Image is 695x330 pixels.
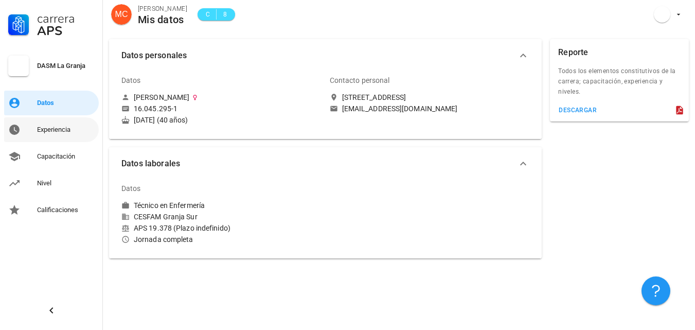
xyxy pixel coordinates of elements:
[121,48,517,63] span: Datos personales
[37,206,95,214] div: Calificaciones
[4,171,99,196] a: Nivel
[134,201,205,210] div: Técnico en Enfermería
[121,212,322,221] div: CESFAM Granja Sur
[37,12,95,25] div: Carrera
[4,117,99,142] a: Experiencia
[121,223,322,233] div: APS 19.378 (Plazo indefinido)
[37,25,95,37] div: APS
[330,68,390,93] div: Contacto personal
[558,39,588,66] div: Reporte
[121,68,141,93] div: Datos
[558,107,597,114] div: descargar
[37,126,95,134] div: Experiencia
[204,9,212,20] span: C
[37,179,95,187] div: Nivel
[138,14,187,25] div: Mis datos
[330,93,530,102] a: [STREET_ADDRESS]
[4,91,99,115] a: Datos
[550,66,689,103] div: Todos los elementos constitutivos de la carrera; capacitación, experiencia y niveles.
[109,147,542,180] button: Datos laborales
[37,152,95,161] div: Capacitación
[554,103,601,117] button: descargar
[121,235,322,244] div: Jornada completa
[115,4,128,25] span: MC
[342,104,458,113] div: [EMAIL_ADDRESS][DOMAIN_NAME]
[221,9,229,20] span: 8
[4,198,99,222] a: Calificaciones
[37,99,95,107] div: Datos
[4,144,99,169] a: Capacitación
[134,104,177,113] div: 16.045.295-1
[37,62,95,70] div: DASM La Granja
[654,6,670,23] div: avatar
[121,115,322,125] div: [DATE] (40 años)
[342,93,406,102] div: [STREET_ADDRESS]
[121,157,517,171] span: Datos laborales
[121,176,141,201] div: Datos
[134,93,189,102] div: [PERSON_NAME]
[111,4,132,25] div: avatar
[138,4,187,14] div: [PERSON_NAME]
[330,104,530,113] a: [EMAIL_ADDRESS][DOMAIN_NAME]
[109,39,542,72] button: Datos personales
